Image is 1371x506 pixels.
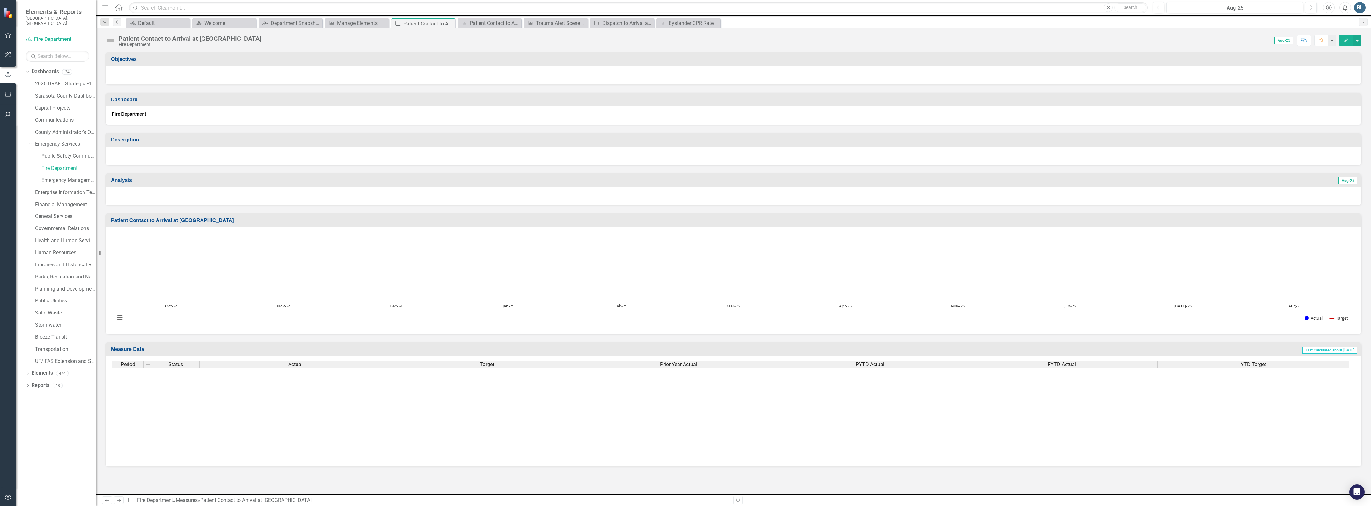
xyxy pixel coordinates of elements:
div: Patient Contact to Arrival at [GEOGRAPHIC_DATA] [119,35,261,42]
span: Search [1124,5,1137,10]
a: Department Snapshot [260,19,321,27]
a: Fire Department [26,36,89,43]
div: Trauma Alert Scene Time (1st unit on scene to en route to hospital) Goal </= 20 min [536,19,586,27]
span: Last Calculated about [DATE] [1302,347,1357,354]
a: Public Safety Communication [41,153,96,160]
a: General Services [35,213,96,220]
h3: Objectives [111,56,1358,62]
text: Nov-24 [277,303,291,309]
span: Prior Year Actual [660,362,697,367]
a: Parks, Recreation and Natural Resources [35,273,96,281]
a: Measures [176,497,198,503]
a: Enterprise Information Technology [35,189,96,196]
span: YTD Target [1241,362,1266,367]
small: [GEOGRAPHIC_DATA], [GEOGRAPHIC_DATA] [26,16,89,26]
span: Actual [288,362,303,367]
svg: Interactive chart [112,232,1354,328]
a: Health and Human Services [35,237,96,244]
div: Department Snapshot [271,19,321,27]
button: Search [1114,3,1146,12]
a: Welcome [194,19,254,27]
button: Show Target [1330,315,1348,321]
a: Public Utilities [35,297,96,305]
div: Welcome [204,19,254,27]
a: Emergency Management [41,177,96,184]
a: Solid Waste [35,309,96,317]
input: Search Below... [26,51,89,62]
h3: Patient Contact to Arrival at [GEOGRAPHIC_DATA] [111,218,1358,223]
a: Dispatch to Arrival at an Accredited Stroke Facility [592,19,652,27]
div: Bystander CPR Rate [669,19,719,27]
a: Patient Contact to Arrival at an Accredited [MEDICAL_DATA] Facility [459,19,520,27]
div: Patient Contact to Arrival at an Accredited [MEDICAL_DATA] Facility [470,19,520,27]
a: Bystander CPR Rate [658,19,719,27]
span: Elements & Reports [26,8,89,16]
div: Patient Contact to Arrival at [GEOGRAPHIC_DATA] [200,497,312,503]
strong: Fire Department [112,112,146,117]
text: Apr-25 [839,303,852,309]
a: Stormwater [35,322,96,329]
img: Not Defined [105,35,115,46]
a: Default [128,19,188,27]
input: Search ClearPoint... [129,2,1148,13]
a: Planning and Development Services [35,286,96,293]
text: Jan-25 [502,303,514,309]
div: 474 [56,371,69,376]
button: BL [1354,2,1366,13]
a: County Administrator's Office [35,129,96,136]
a: Fire Department [41,165,96,172]
button: View chart menu, Chart [115,313,124,322]
text: Mar-25 [727,303,740,309]
a: Libraries and Historical Resources [35,261,96,269]
h3: Description [111,137,1358,143]
a: Elements [32,370,53,377]
text: Aug-25 [1288,303,1301,309]
img: ClearPoint Strategy [3,7,14,18]
h3: Measure Data [111,346,574,352]
button: Show Actual [1305,315,1323,321]
span: Aug-25 [1274,37,1293,44]
a: Human Resources [35,249,96,257]
text: Feb-25 [614,303,627,309]
div: Fire Department [119,42,261,47]
span: Status [168,362,183,367]
a: Breeze Transit [35,334,96,341]
div: » » [128,497,729,504]
a: Fire Department [137,497,173,503]
text: [DATE]-25 [1174,303,1192,309]
a: Trauma Alert Scene Time (1st unit on scene to en route to hospital) Goal </= 20 min [525,19,586,27]
h3: Dashboard [111,97,1358,103]
span: Period [121,362,135,367]
div: Dispatch to Arrival at an Accredited Stroke Facility [602,19,652,27]
div: Default [138,19,188,27]
text: Oct-24 [165,303,178,309]
a: Manage Elements [326,19,387,27]
span: PYTD Actual [856,362,884,367]
a: Communications [35,117,96,124]
div: Aug-25 [1169,4,1301,12]
span: Aug-25 [1338,177,1357,184]
a: Governmental Relations [35,225,96,232]
a: Financial Management [35,201,96,208]
div: Open Intercom Messenger [1349,484,1365,500]
text: Dec-24 [390,303,403,309]
a: Dashboards [32,68,59,76]
text: May-25 [951,303,965,309]
div: Chart. Highcharts interactive chart. [112,232,1355,328]
a: Emergency Services [35,141,96,148]
a: Reports [32,382,49,389]
text: Jun-25 [1064,303,1076,309]
a: Capital Projects [35,105,96,112]
a: UF/IFAS Extension and Sustainability [35,358,96,365]
span: FYTD Actual [1048,362,1076,367]
div: Patient Contact to Arrival at [GEOGRAPHIC_DATA] [403,20,453,28]
div: Manage Elements [337,19,387,27]
div: 24 [62,69,72,75]
a: 2026 DRAFT Strategic Plan [35,80,96,88]
button: Aug-25 [1166,2,1303,13]
span: Target [480,362,494,367]
h3: Analysis [111,177,748,183]
img: 8DAGhfEEPCf229AAAAAElFTkSuQmCC [145,362,150,367]
div: 48 [53,383,63,388]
